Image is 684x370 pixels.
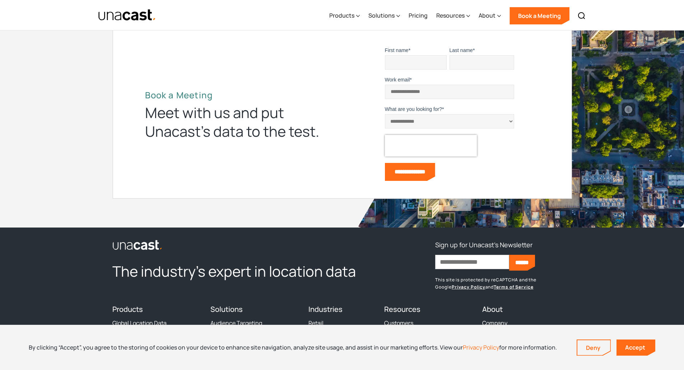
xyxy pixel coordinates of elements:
[384,319,413,327] a: Customers
[616,339,655,356] a: Accept
[308,305,376,314] h4: Industries
[436,11,465,20] div: Resources
[368,1,400,31] div: Solutions
[494,284,533,290] a: Terms of Service
[452,284,485,290] a: Privacy Policy
[210,304,243,314] a: Solutions
[98,9,157,22] img: Unacast text logo
[436,1,470,31] div: Resources
[112,240,163,250] img: Unacast logo
[98,9,157,22] a: home
[385,106,442,112] span: What are you looking for?
[29,343,557,351] div: By clicking “Accept”, you agree to the storing of cookies on your device to enhance site navigati...
[368,11,395,20] div: Solutions
[479,11,495,20] div: About
[509,7,569,24] a: Book a Meeting
[385,47,409,53] span: First name
[577,340,610,355] a: Deny
[112,304,143,314] a: Products
[384,305,474,314] h4: Resources
[385,77,410,83] span: Work email
[210,319,262,327] a: Audience Targeting
[450,47,473,53] span: Last name
[145,103,332,141] div: Meet with us and put Unacast’s data to the test.
[482,319,507,327] a: Company
[409,1,428,31] a: Pricing
[479,1,501,31] div: About
[112,262,376,281] h2: The industry’s expert in location data
[145,90,332,100] h2: Book a Meeting
[329,1,360,31] div: Products
[482,305,572,314] h4: About
[385,135,477,156] iframe: reCAPTCHA
[463,343,499,351] a: Privacy Policy
[577,11,586,20] img: Search icon
[435,276,572,291] p: This site is protected by reCAPTCHA and the Google and
[329,11,354,20] div: Products
[308,319,324,327] a: Retail
[112,239,376,250] a: link to the homepage
[112,319,167,327] a: Global Location Data
[435,239,532,250] h3: Sign up for Unacast's Newsletter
